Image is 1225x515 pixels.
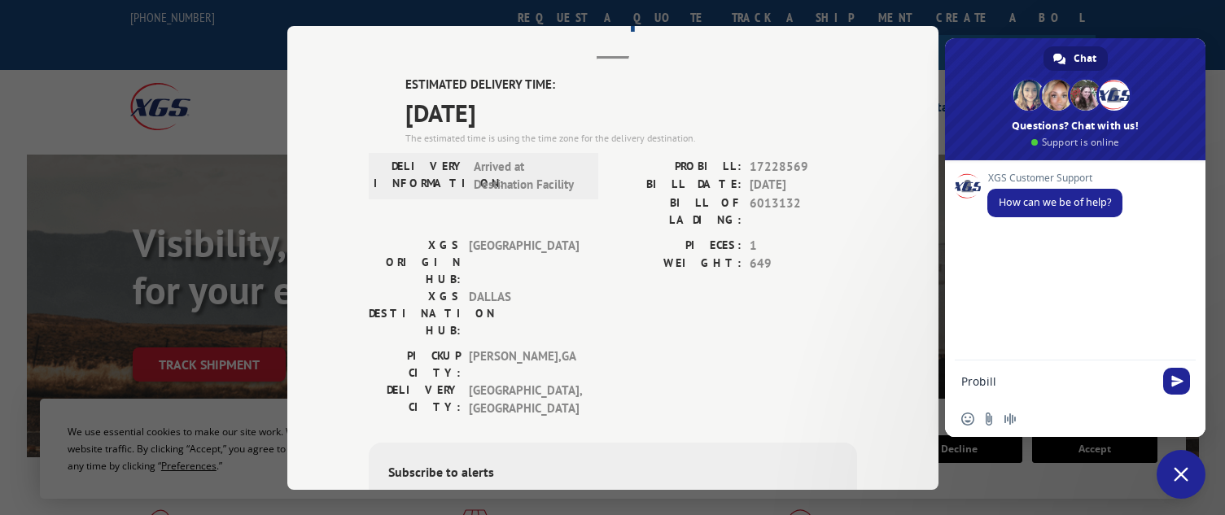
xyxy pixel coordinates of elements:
span: DALLAS [469,287,579,338]
span: 6013132 [750,194,857,228]
span: 649 [750,255,857,273]
label: ESTIMATED DELIVERY TIME: [405,76,857,94]
div: Subscribe to alerts [388,461,838,485]
label: XGS DESTINATION HUB: [369,287,461,338]
label: PICKUP CITY: [369,347,461,381]
span: Audio message [1004,412,1017,426]
span: [GEOGRAPHIC_DATA] , [GEOGRAPHIC_DATA] [469,381,579,417]
span: Arrived at Destination Facility [474,157,584,194]
span: Send a file [982,412,995,426]
span: 17228569 [750,157,857,176]
a: Chat [1043,46,1108,71]
span: [DATE] [750,176,857,194]
label: WEIGHT: [613,255,742,273]
div: The estimated time is using the time zone for the delivery destination. [405,130,857,145]
span: [GEOGRAPHIC_DATA] [469,236,579,287]
label: XGS ORIGIN HUB: [369,236,461,287]
span: How can we be of help? [999,195,1111,209]
label: BILL OF LADING: [613,194,742,228]
label: PROBILL: [613,157,742,176]
a: Close chat [1157,450,1205,499]
span: [DATE] [405,94,857,130]
h2: Track Shipment [369,4,857,35]
span: 1 [750,236,857,255]
span: Send [1163,368,1190,395]
label: DELIVERY CITY: [369,381,461,417]
span: Insert an emoji [961,412,974,426]
label: BILL DATE: [613,176,742,194]
span: XGS Customer Support [987,172,1122,184]
textarea: Compose your message... [961,360,1157,401]
span: Chat [1074,46,1096,71]
label: PIECES: [613,236,742,255]
label: DELIVERY INFORMATION: [374,157,466,194]
span: [PERSON_NAME] , GA [469,347,579,381]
